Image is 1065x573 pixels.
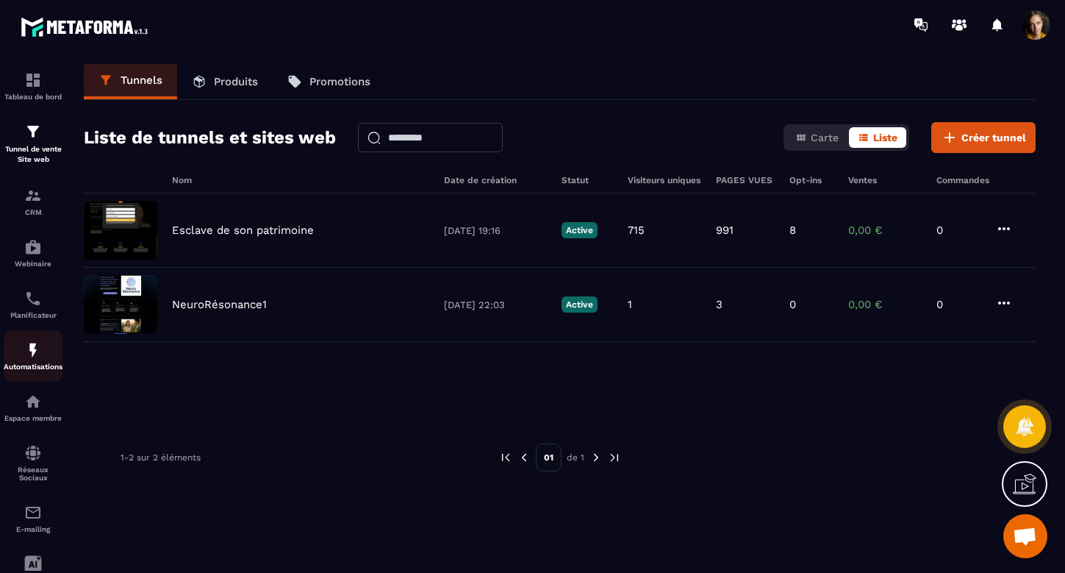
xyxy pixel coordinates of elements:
p: Réseaux Sociaux [4,466,62,482]
p: Automatisations [4,363,62,371]
p: CRM [4,208,62,216]
div: Ouvrir le chat [1003,514,1047,558]
img: formation [24,123,42,140]
a: emailemailE-mailing [4,493,62,544]
button: Liste [849,127,906,148]
h6: Nom [172,175,429,185]
img: automations [24,341,42,359]
img: scheduler [24,290,42,307]
img: image [84,275,157,334]
p: Tableau de bord [4,93,62,101]
p: 1-2 sur 2 éléments [121,452,201,463]
h6: Commandes [936,175,989,185]
img: logo [21,13,153,40]
p: 01 [536,444,562,471]
a: automationsautomationsWebinaire [4,227,62,279]
a: Tunnels [84,64,177,99]
img: formation [24,71,42,89]
button: Créer tunnel [931,122,1036,153]
span: Créer tunnel [961,130,1026,145]
p: 0,00 € [848,224,922,237]
p: de 1 [567,452,584,463]
a: formationformationTableau de bord [4,60,62,112]
button: Carte [786,127,847,148]
h6: Statut [562,175,613,185]
p: 0 [936,224,980,237]
p: NeuroRésonance1 [172,298,267,311]
p: Active [562,222,598,238]
a: automationsautomationsAutomatisations [4,330,62,382]
h6: Date de création [444,175,547,185]
p: 0 [936,298,980,311]
img: next [589,451,603,464]
a: schedulerschedulerPlanificateur [4,279,62,330]
h6: Opt-ins [789,175,833,185]
img: automations [24,393,42,410]
p: Active [562,296,598,313]
p: Tunnels [121,74,162,87]
p: 3 [716,298,722,311]
span: Liste [873,132,897,143]
span: Carte [811,132,839,143]
p: [DATE] 19:16 [444,225,547,236]
img: next [608,451,621,464]
img: prev [499,451,512,464]
img: email [24,504,42,522]
p: [DATE] 22:03 [444,299,547,310]
h6: PAGES VUES [716,175,775,185]
p: E-mailing [4,525,62,533]
p: 8 [789,224,796,237]
a: formationformationTunnel de vente Site web [4,112,62,176]
p: 0 [789,298,796,311]
p: Promotions [309,75,370,88]
a: formationformationCRM [4,176,62,227]
p: 0,00 € [848,298,922,311]
p: Planificateur [4,311,62,319]
p: 991 [716,224,734,237]
a: Produits [177,64,273,99]
p: 1 [628,298,632,311]
p: Webinaire [4,260,62,268]
h6: Visiteurs uniques [628,175,701,185]
p: 715 [628,224,645,237]
a: social-networksocial-networkRéseaux Sociaux [4,433,62,493]
img: formation [24,187,42,204]
p: Espace membre [4,414,62,422]
img: social-network [24,444,42,462]
img: image [84,201,157,260]
p: Produits [214,75,258,88]
h2: Liste de tunnels et sites web [84,123,336,152]
a: automationsautomationsEspace membre [4,382,62,433]
img: prev [517,451,531,464]
p: Esclave de son patrimoine [172,224,314,237]
h6: Ventes [848,175,922,185]
img: automations [24,238,42,256]
p: Tunnel de vente Site web [4,144,62,165]
a: Promotions [273,64,385,99]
